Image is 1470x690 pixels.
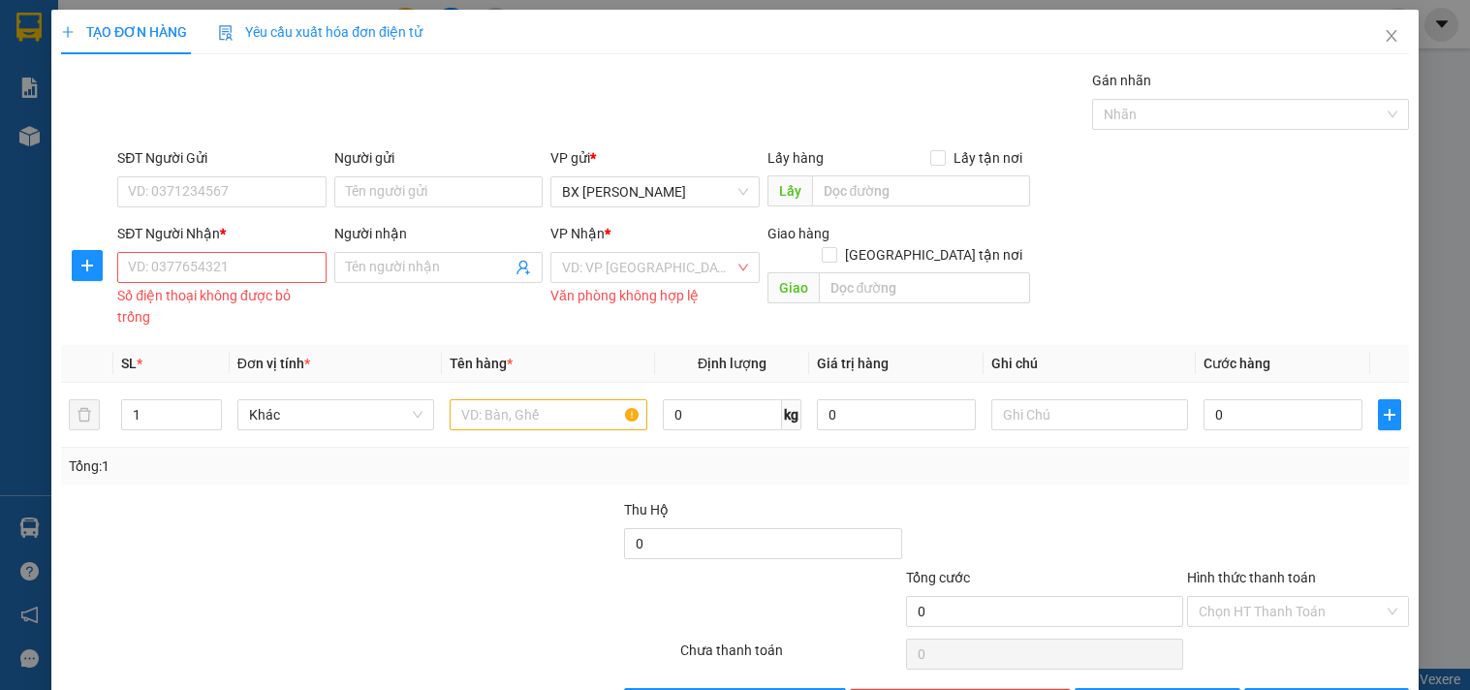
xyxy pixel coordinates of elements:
span: Thu Hộ [624,502,669,517]
span: kg [782,399,801,430]
input: Dọc đường [812,175,1030,206]
span: Lấy tận nơi [946,147,1030,169]
span: Tổng cước [906,570,970,585]
span: close [1384,28,1399,44]
button: Close [1364,10,1419,64]
span: Yêu cầu xuất hóa đơn điện tử [218,24,422,40]
div: Số điện thoại không được bỏ trống [117,285,326,328]
span: TẠO ĐƠN HÀNG [61,24,187,40]
input: Dọc đường [819,272,1030,303]
span: Giao [767,272,819,303]
div: SĐT Người Gửi [117,147,326,169]
span: [GEOGRAPHIC_DATA] tận nơi [837,244,1030,266]
span: Lấy [767,175,812,206]
span: plus [73,258,102,273]
div: Văn phòng không hợp lệ [550,285,759,307]
div: Người gửi [334,147,543,169]
span: SL [121,356,137,371]
span: Khác [249,400,422,429]
div: SĐT Người Nhận [117,223,326,244]
div: Chưa thanh toán [678,640,903,674]
button: plus [1378,399,1401,430]
span: Định lượng [698,356,766,371]
input: Ghi Chú [991,399,1188,430]
span: user-add [516,260,531,275]
span: VP Nhận [550,226,605,241]
button: delete [69,399,100,430]
label: Hình thức thanh toán [1187,570,1316,585]
img: icon [218,25,234,41]
span: Tên hàng [450,356,513,371]
input: VD: Bàn, Ghế [450,399,646,430]
span: Cước hàng [1204,356,1270,371]
span: Giao hàng [767,226,829,241]
span: plus [61,25,75,39]
button: plus [72,250,103,281]
th: Ghi chú [984,345,1196,383]
span: Đơn vị tính [237,356,310,371]
span: BX Phạm Văn Đồng [562,177,747,206]
span: Giá trị hàng [817,356,889,371]
input: 0 [817,399,976,430]
span: Lấy hàng [767,150,824,166]
div: Tổng: 1 [69,455,569,477]
div: Người nhận [334,223,543,244]
div: VP gửi [550,147,759,169]
span: plus [1379,407,1400,423]
label: Gán nhãn [1092,73,1151,88]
